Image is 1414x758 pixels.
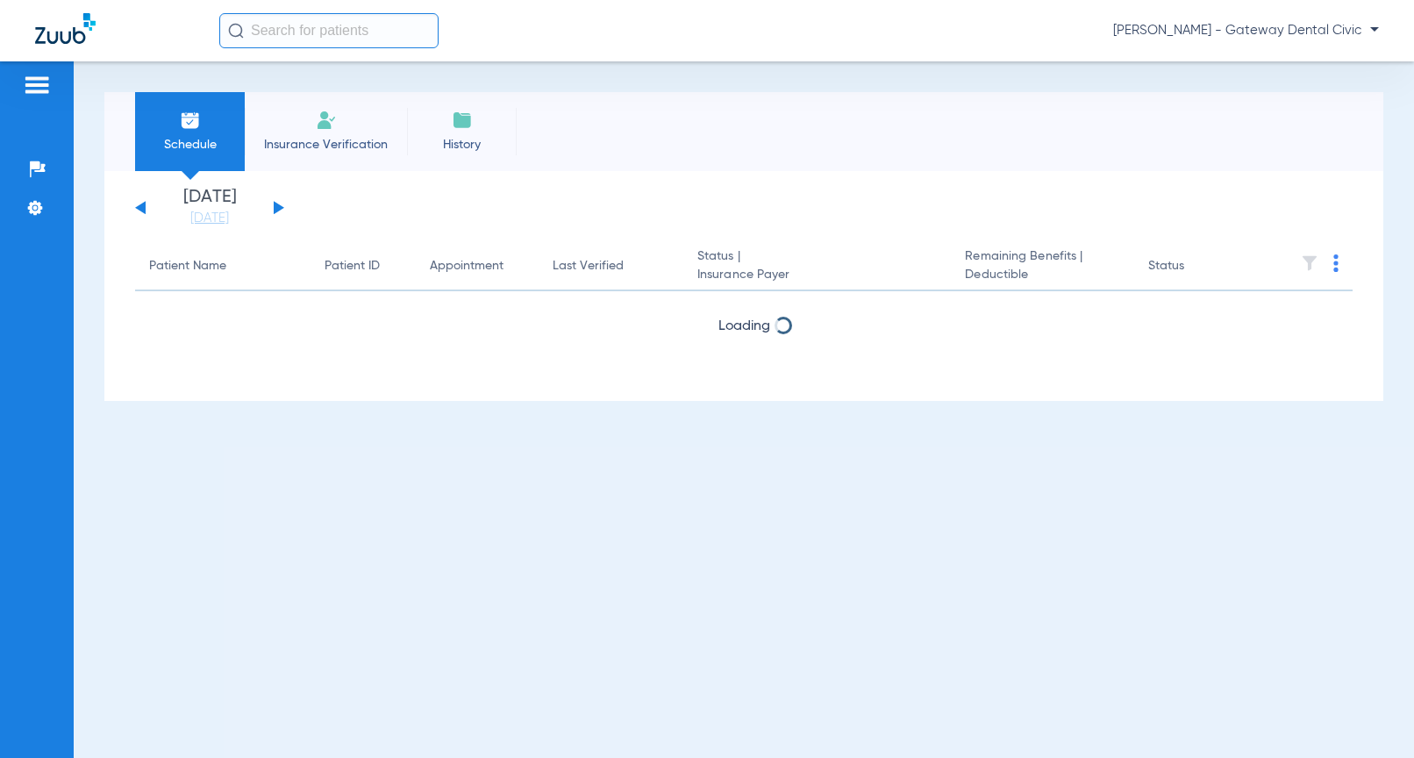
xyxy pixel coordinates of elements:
input: Search for patients [219,13,439,48]
div: Patient ID [325,257,402,275]
th: Status | [683,242,951,291]
img: hamburger-icon [23,75,51,96]
img: History [452,110,473,131]
img: Search Icon [228,23,244,39]
img: Zuub Logo [35,13,96,44]
img: filter.svg [1301,254,1318,272]
img: Manual Insurance Verification [316,110,337,131]
div: Appointment [430,257,525,275]
span: History [420,136,503,154]
th: Status [1134,242,1253,291]
div: Last Verified [553,257,669,275]
span: Deductible [965,266,1119,284]
div: Last Verified [553,257,624,275]
div: Patient Name [149,257,226,275]
div: Appointment [430,257,503,275]
span: Insurance Verification [258,136,394,154]
span: [PERSON_NAME] - Gateway Dental Civic [1113,22,1379,39]
div: Patient Name [149,257,296,275]
img: group-dot-blue.svg [1333,254,1339,272]
span: Insurance Payer [697,266,937,284]
span: Loading [718,319,770,333]
span: Schedule [148,136,232,154]
li: [DATE] [157,189,262,227]
th: Remaining Benefits | [951,242,1133,291]
img: Schedule [180,110,201,131]
div: Patient ID [325,257,380,275]
a: [DATE] [157,210,262,227]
